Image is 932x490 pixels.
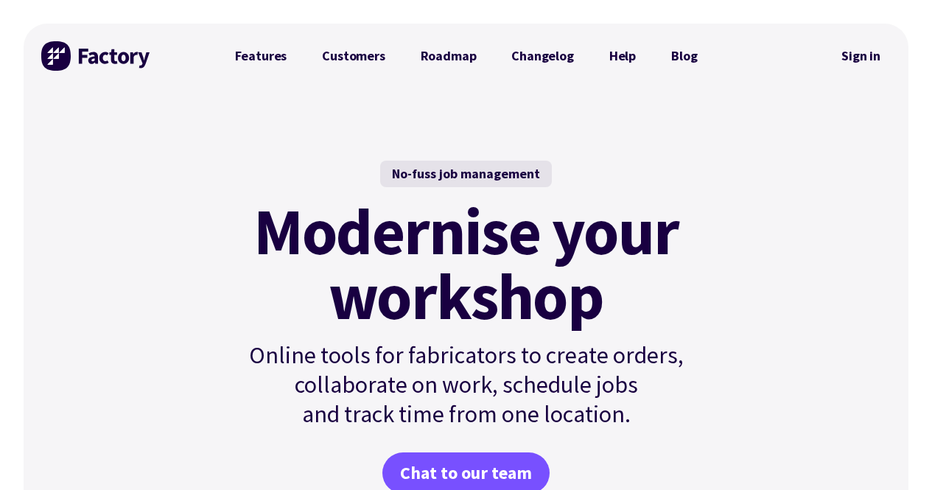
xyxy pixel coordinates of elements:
img: Factory [41,41,152,71]
a: Blog [654,41,715,71]
mark: Modernise your workshop [253,199,679,329]
a: Sign in [831,39,891,73]
a: Roadmap [403,41,494,71]
a: Features [217,41,305,71]
nav: Primary Navigation [217,41,715,71]
nav: Secondary Navigation [831,39,891,73]
p: Online tools for fabricators to create orders, collaborate on work, schedule jobs and track time ... [217,340,715,429]
div: No-fuss job management [380,161,552,187]
a: Customers [304,41,402,71]
a: Help [592,41,654,71]
a: Changelog [494,41,591,71]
